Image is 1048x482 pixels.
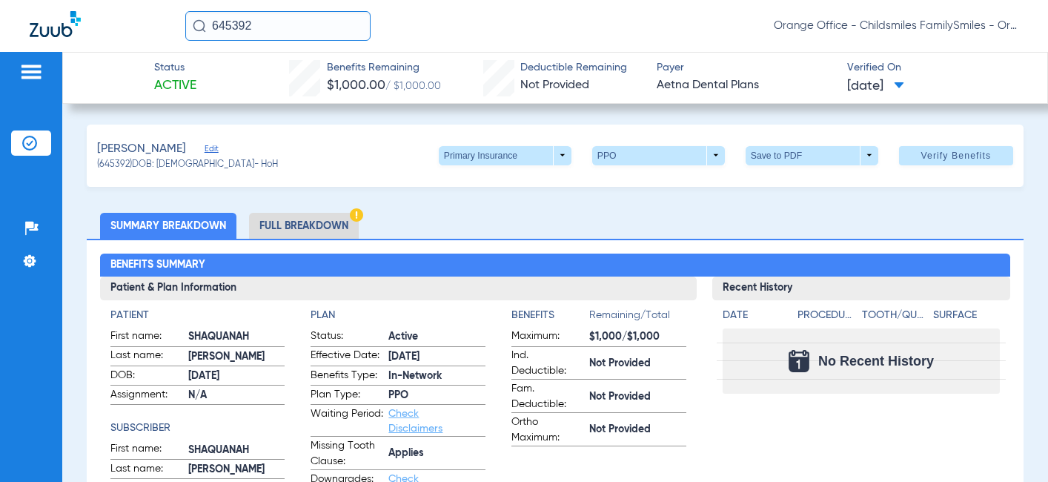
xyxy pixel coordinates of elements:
[110,348,183,366] span: Last name:
[797,308,857,329] app-breakdown-title: Procedure
[110,461,183,479] span: Last name:
[249,213,359,239] li: Full Breakdown
[311,348,383,366] span: Effective Date:
[185,11,371,41] input: Search for patients
[388,329,485,345] span: Active
[520,79,589,91] span: Not Provided
[933,308,1000,329] app-breakdown-title: Surface
[589,356,686,372] span: Not Provided
[899,146,1013,165] button: Verify Benefits
[789,350,809,372] img: Calendar
[974,411,1048,482] iframe: Chat Widget
[774,19,1018,33] span: Orange Office - Childsmiles FamilySmiles - Orange St Dental Associates LLC - Orange General DBA A...
[311,406,383,436] span: Waiting Period:
[439,146,571,165] button: Primary Insurance
[388,349,485,365] span: [DATE]
[100,277,697,300] h3: Patient & Plan Information
[511,348,584,379] span: Ind. Deductible:
[388,369,485,384] span: In-Network
[520,60,627,76] span: Deductible Remaining
[589,308,686,329] span: Remaining/Total
[385,81,441,91] span: / $1,000.00
[847,77,904,96] span: [DATE]
[511,381,584,412] span: Fam. Deductible:
[97,159,278,172] span: (645392) DOB: [DEMOGRAPHIC_DATA] - HoH
[589,389,686,405] span: Not Provided
[862,308,929,323] h4: Tooth/Quad
[657,76,834,95] span: Aetna Dental Plans
[100,213,236,239] li: Summary Breakdown
[205,144,218,158] span: Edit
[188,462,285,478] span: [PERSON_NAME]
[311,308,485,323] h4: Plan
[511,308,589,323] h4: Benefits
[712,277,1011,300] h3: Recent History
[797,308,857,323] h4: Procedure
[818,354,934,369] span: No Recent History
[188,349,285,365] span: [PERSON_NAME]
[110,329,183,346] span: First name:
[311,368,383,386] span: Benefits Type:
[19,63,43,81] img: hamburger-icon
[110,308,285,323] h4: Patient
[188,388,285,403] span: N/A
[746,146,878,165] button: Save to PDF
[110,368,183,386] span: DOB:
[110,420,285,436] h4: Subscriber
[154,60,196,76] span: Status
[193,19,206,33] img: Search Icon
[388,388,485,403] span: PPO
[589,422,686,438] span: Not Provided
[511,415,584,446] span: Ortho Maximum:
[327,60,441,76] span: Benefits Remaining
[110,387,183,405] span: Assignment:
[311,438,383,469] span: Missing Tooth Clause:
[188,369,285,384] span: [DATE]
[589,329,686,345] span: $1,000/$1,000
[592,146,725,165] button: PPO
[388,446,485,461] span: Applies
[327,79,385,92] span: $1,000.00
[933,308,1000,323] h4: Surface
[511,329,584,346] span: Maximum:
[862,308,929,329] app-breakdown-title: Tooth/Quad
[921,150,991,162] span: Verify Benefits
[657,60,834,76] span: Payer
[154,76,196,95] span: Active
[110,441,183,459] span: First name:
[723,308,785,323] h4: Date
[350,208,363,222] img: Hazard
[188,443,285,458] span: SHAQUANAH
[97,140,186,159] span: [PERSON_NAME]
[847,60,1024,76] span: Verified On
[311,387,383,405] span: Plan Type:
[723,308,785,329] app-breakdown-title: Date
[388,409,442,434] a: Check Disclaimers
[188,329,285,345] span: SHAQUANAH
[311,329,383,346] span: Status:
[511,308,589,329] app-breakdown-title: Benefits
[100,254,1011,277] h2: Benefits Summary
[30,11,81,37] img: Zuub Logo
